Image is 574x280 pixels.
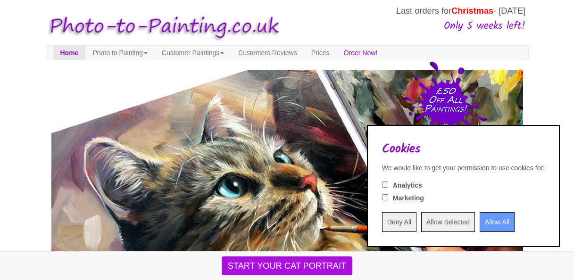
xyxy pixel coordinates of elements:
h2: Cookies [382,142,545,156]
input: Allow All [480,212,515,232]
h3: Only 5 weeks left! [284,21,525,32]
input: Deny All [382,212,416,232]
span: Last orders for - [DATE] [396,6,526,16]
label: Analytics [393,181,422,190]
a: Home [53,46,86,60]
a: Prices [304,46,337,60]
img: Photo to Painting [41,9,283,45]
input: Allow Selected [421,212,475,232]
div: We would like to get your permission to use cookies for: [382,163,545,173]
img: 50 pound price drop [403,61,488,145]
a: Customer Paintings [155,46,231,60]
a: Photo to Painting [85,46,155,60]
a: Order Now! [337,46,385,60]
button: START YOUR CAT PORTRAIT [222,256,352,275]
label: Marketing [393,193,424,203]
a: Customers Reviews [231,46,304,60]
span: Christmas [451,6,493,16]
